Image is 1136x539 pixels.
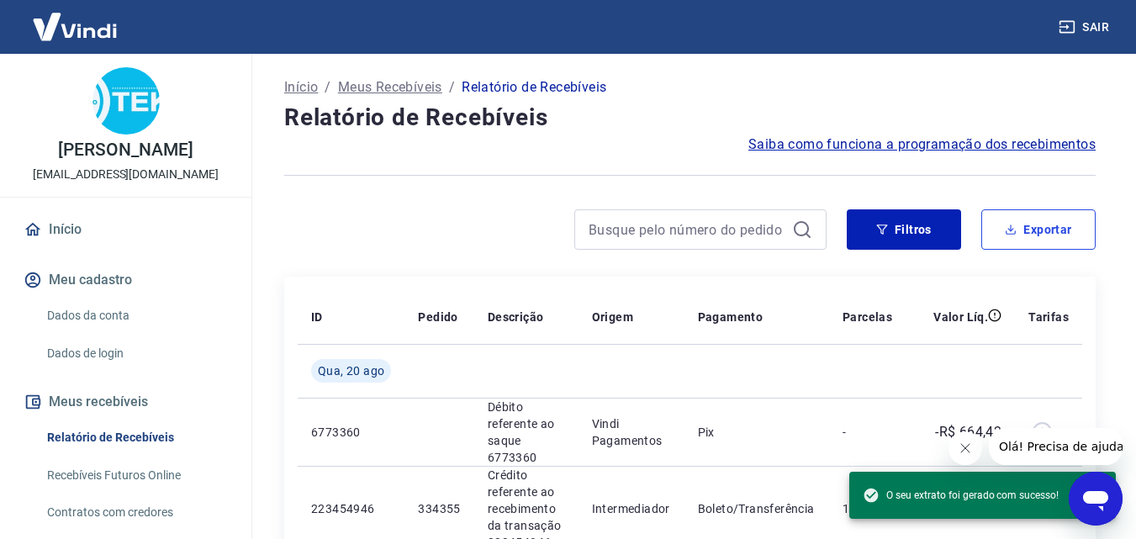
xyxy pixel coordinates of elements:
p: Relatório de Recebíveis [462,77,606,98]
p: ID [311,309,323,325]
p: 6773360 [311,424,391,441]
span: Qua, 20 ago [318,362,384,379]
p: -R$ 664,42 [935,422,1001,442]
span: O seu extrato foi gerado com sucesso! [863,487,1059,504]
p: Pedido [418,309,457,325]
p: Vindi Pagamentos [592,415,671,449]
button: Meus recebíveis [20,383,231,420]
p: / [325,77,330,98]
p: Boleto/Transferência [698,500,816,517]
p: Origem [592,309,633,325]
button: Meu cadastro [20,262,231,299]
p: [EMAIL_ADDRESS][DOMAIN_NAME] [33,166,219,183]
span: Olá! Precisa de ajuda? [10,12,141,25]
input: Busque pelo número do pedido [589,217,785,242]
img: Vindi [20,1,129,52]
p: Parcelas [843,309,892,325]
p: 334355 [418,500,460,517]
p: Valor Líq. [933,309,988,325]
iframe: Mensagem da empresa [989,428,1123,465]
a: Recebíveis Futuros Online [40,458,231,493]
a: Dados da conta [40,299,231,333]
a: Relatório de Recebíveis [40,420,231,455]
p: - [843,424,892,441]
p: / [449,77,455,98]
button: Sair [1055,12,1116,43]
p: [PERSON_NAME] [58,141,193,159]
iframe: Fechar mensagem [948,431,982,465]
a: Saiba como funciona a programação dos recebimentos [748,135,1096,155]
button: Exportar [981,209,1096,250]
button: Filtros [847,209,961,250]
p: 1/1 [843,500,892,517]
a: Meus Recebíveis [338,77,442,98]
p: Débito referente ao saque 6773360 [488,399,565,466]
a: Início [284,77,318,98]
iframe: Botão para abrir a janela de mensagens [1069,472,1123,526]
a: Contratos com credores [40,495,231,530]
p: Pix [698,424,816,441]
img: 284f678f-c33e-4b86-a404-99882e463dc6.jpeg [92,67,160,135]
a: Início [20,211,231,248]
p: Intermediador [592,500,671,517]
p: Descrição [488,309,544,325]
a: Dados de login [40,336,231,371]
p: 223454946 [311,500,391,517]
h4: Relatório de Recebíveis [284,101,1096,135]
p: Tarifas [1028,309,1069,325]
p: Pagamento [698,309,763,325]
